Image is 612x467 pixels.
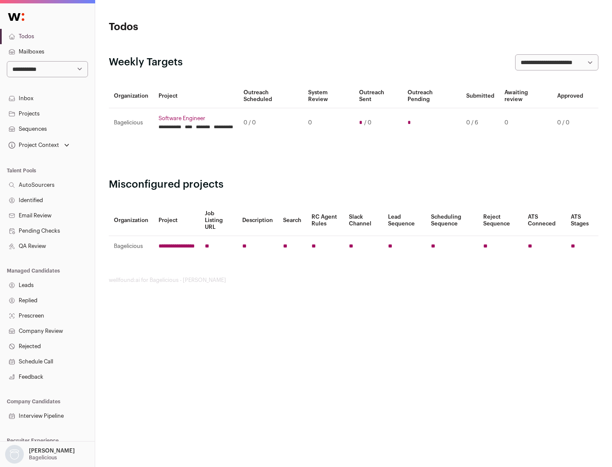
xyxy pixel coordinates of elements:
td: 0 / 0 [552,108,588,138]
th: Job Listing URL [200,205,237,236]
th: Project [153,205,200,236]
td: 0 [499,108,552,138]
img: nopic.png [5,445,24,464]
p: Bagelicious [29,454,57,461]
th: Outreach Scheduled [238,84,303,108]
th: Organization [109,84,153,108]
button: Open dropdown [3,445,76,464]
h1: Todos [109,20,272,34]
th: Submitted [461,84,499,108]
th: Approved [552,84,588,108]
th: Search [278,205,306,236]
th: System Review [303,84,354,108]
th: RC Agent Rules [306,205,343,236]
th: ATS Conneced [523,205,565,236]
button: Open dropdown [7,139,71,151]
th: Organization [109,205,153,236]
th: Lead Sequence [383,205,426,236]
img: Wellfound [3,8,29,25]
span: / 0 [364,119,371,126]
a: Software Engineer [159,115,233,122]
h2: Weekly Targets [109,56,183,69]
th: Scheduling Sequence [426,205,478,236]
td: 0 / 6 [461,108,499,138]
th: Outreach Sent [354,84,403,108]
th: Project [153,84,238,108]
td: Bagelicious [109,236,153,257]
th: ATS Stages [566,205,598,236]
th: Reject Sequence [478,205,523,236]
th: Slack Channel [344,205,383,236]
td: Bagelicious [109,108,153,138]
td: 0 [303,108,354,138]
p: [PERSON_NAME] [29,447,75,454]
div: Project Context [7,142,59,149]
h2: Misconfigured projects [109,178,598,191]
th: Awaiting review [499,84,552,108]
th: Outreach Pending [402,84,461,108]
th: Description [237,205,278,236]
footer: wellfound:ai for Bagelicious - [PERSON_NAME] [109,277,598,284]
td: 0 / 0 [238,108,303,138]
